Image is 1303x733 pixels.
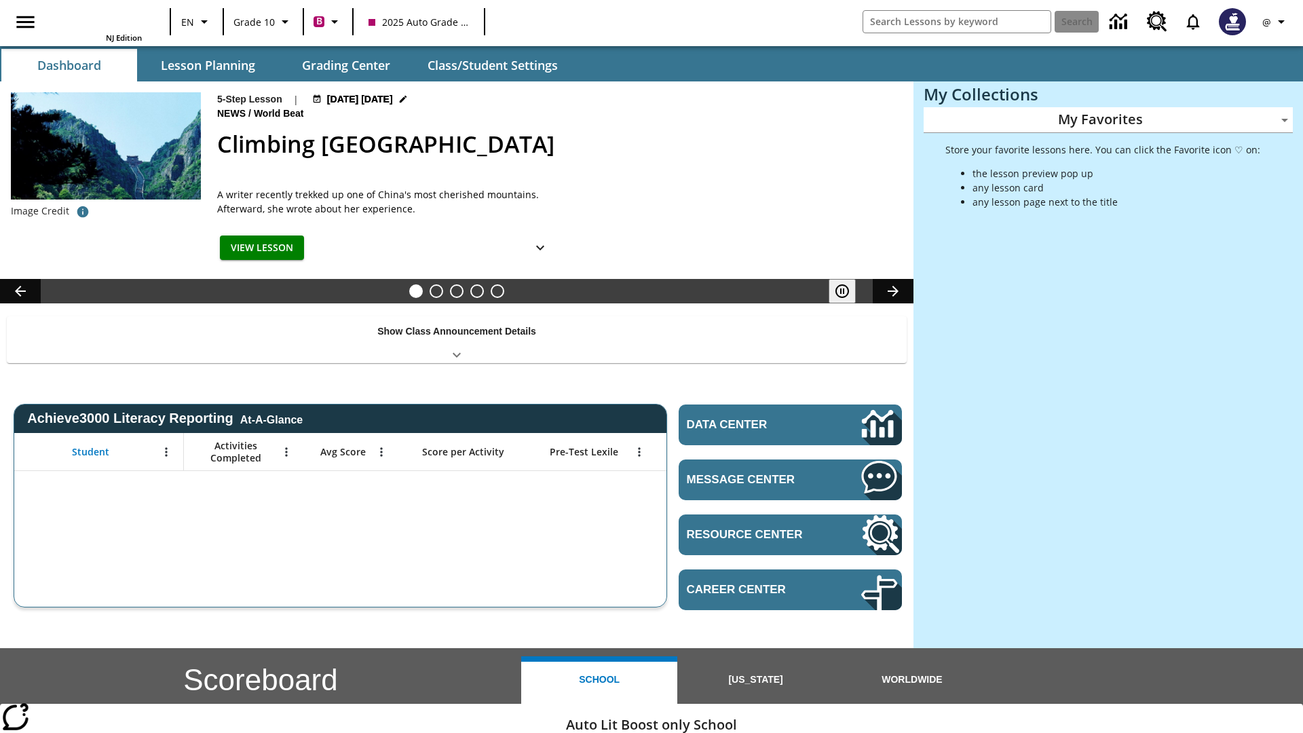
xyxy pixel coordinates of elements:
button: Lesson carousel, Next [873,279,913,303]
button: Slide 5 Remembering Justice O'Connor [491,284,504,298]
button: Pause [829,279,856,303]
span: Grade 10 [233,15,275,29]
a: Resource Center, Will open in new tab [679,514,902,555]
div: At-A-Glance [240,411,303,426]
button: Worldwide [834,656,990,704]
button: Slide 4 Career Lesson [470,284,484,298]
span: Pre-Test Lexile [550,446,618,458]
span: Data Center [687,418,815,432]
div: Show Class Announcement Details [7,316,907,363]
span: 2025 Auto Grade 10 [369,15,469,29]
button: Open Menu [156,442,176,462]
img: Avatar [1219,8,1246,35]
button: Credit for photo and all related images: Public Domain/Charlie Fong [69,200,96,224]
li: the lesson preview pop up [972,166,1260,181]
span: @ [1262,15,1271,29]
li: any lesson card [972,181,1260,195]
button: Select a new avatar [1211,4,1254,39]
span: Score per Activity [422,446,504,458]
button: Open Menu [276,442,297,462]
span: B [316,13,322,30]
span: | [293,92,299,107]
button: Profile/Settings [1254,10,1298,34]
button: Open Menu [629,442,649,462]
span: EN [181,15,194,29]
button: View Lesson [220,236,304,261]
button: Language: EN, Select a language [175,10,219,34]
button: Dashboard [1,49,137,81]
p: 5-Step Lesson [217,92,282,107]
div: My Favorites [924,107,1293,133]
a: Data Center [679,405,902,445]
span: Avg Score [320,446,366,458]
button: Grading Center [278,49,414,81]
button: Jul 22 - Jun 30 Choose Dates [309,92,411,107]
span: [DATE] [DATE] [327,92,393,107]
p: Show Class Announcement Details [377,324,536,339]
button: [US_STATE] [677,656,833,704]
a: Notifications [1175,4,1211,39]
span: News [217,107,248,121]
button: Boost Class color is violet red. Change class color [308,10,348,34]
h3: My Collections [924,85,1293,104]
button: Grade: Grade 10, Select a grade [228,10,299,34]
button: Lesson Planning [140,49,276,81]
button: Show Details [527,236,554,261]
span: Resource Center [687,528,820,542]
button: Slide 1 Climbing Mount Tai [409,284,423,298]
button: Class/Student Settings [417,49,569,81]
div: Pause [829,279,869,303]
p: Store your favorite lessons here. You can click the Favorite icon ♡ on: [945,143,1260,157]
span: Career Center [687,583,820,597]
div: Home [54,4,142,43]
a: Home [54,5,142,33]
span: World Beat [254,107,307,121]
button: Open Menu [371,442,392,462]
button: Slide 2 Defining Our Government's Purpose [430,284,443,298]
button: Open side menu [5,2,45,42]
li: any lesson page next to the title [972,195,1260,209]
span: Activities Completed [191,440,280,464]
span: Achieve3000 Literacy Reporting [27,411,303,426]
button: Slide 3 Pre-release lesson [450,284,464,298]
span: Message Center [687,473,820,487]
input: search field [863,11,1051,33]
button: School [521,656,677,704]
div: A writer recently trekked up one of China's most cherished mountains. Afterward, she wrote about ... [217,187,556,216]
p: Image Credit [11,204,69,218]
a: Resource Center, Will open in new tab [1139,3,1175,40]
span: NJ Edition [106,33,142,43]
a: Message Center [679,459,902,500]
a: Data Center [1101,3,1139,41]
span: / [248,108,251,119]
h2: Climbing Mount Tai [217,127,897,162]
span: Student [72,446,109,458]
img: 6000 stone steps to climb Mount Tai in Chinese countryside [11,92,201,200]
a: Career Center [679,569,902,610]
